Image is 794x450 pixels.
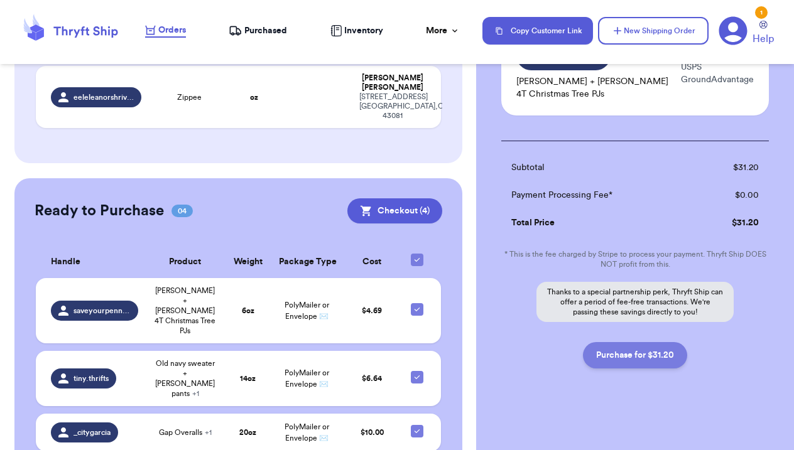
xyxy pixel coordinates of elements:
span: _citygarcia [73,427,111,437]
strong: oz [250,94,258,101]
span: Handle [51,255,80,269]
span: + 1 [192,390,199,397]
div: More [426,24,460,37]
span: Gap Overalls [159,427,212,437]
span: PolyMailer or Envelope ✉️ [285,369,329,388]
th: Cost [342,246,401,278]
strong: 6 oz [242,307,254,314]
h2: Ready to Purchase [35,201,164,221]
a: Help [753,21,774,46]
span: $ 6.64 [362,375,382,382]
td: $ 0.00 [694,181,769,209]
span: Purchased [244,24,287,37]
th: Weight [224,246,271,278]
div: 1 [755,6,768,19]
td: $ 31.20 [694,154,769,181]
span: [PERSON_NAME] + [PERSON_NAME] 4T Christmas Tree PJs [153,286,217,336]
span: $ 4.69 [362,307,382,314]
p: Thanks to a special partnership perk, Thryft Ship can offer a period of fee-free transactions. We... [536,282,734,322]
div: [PERSON_NAME] [PERSON_NAME] [359,73,426,92]
button: Checkout (4) [347,198,442,223]
span: Help [753,31,774,46]
button: New Shipping Order [598,17,709,45]
span: Inventory [344,24,383,37]
strong: 14 oz [240,375,256,382]
p: * This is the fee charged by Stripe to process your payment. Thryft Ship DOES NOT profit from this. [501,249,769,269]
a: Purchased [229,24,287,37]
td: $ 31.20 [694,209,769,237]
button: Copy Customer Link [482,17,593,45]
span: Old navy sweater + [PERSON_NAME] pants [153,358,217,399]
a: 1 [719,16,748,45]
td: Total Price [501,209,693,237]
div: [STREET_ADDRESS] [GEOGRAPHIC_DATA] , OH 43081 [359,92,426,121]
span: Zippee [177,92,202,102]
th: Product [146,246,224,278]
p: [PERSON_NAME] + [PERSON_NAME] 4T Christmas Tree PJs [516,75,681,100]
span: + 1 [205,429,212,436]
button: Purchase for $31.20 [583,342,687,368]
span: 04 [171,205,193,217]
a: Inventory [330,24,383,37]
th: Package Type [271,246,342,278]
span: saveyourpennies01 [73,306,131,316]
span: Orders [158,24,186,36]
td: Subtotal [501,154,693,181]
td: Payment Processing Fee* [501,181,693,209]
span: PolyMailer or Envelope ✉️ [285,423,329,442]
span: PolyMailer or Envelope ✉️ [285,301,329,320]
p: USPS GroundAdvantage [681,61,754,86]
span: eeleleanorshriver [73,92,134,102]
strong: 20 oz [239,429,256,436]
span: tiny.thrifts [73,373,109,383]
span: $ 10.00 [361,429,384,436]
a: Orders [145,24,186,38]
